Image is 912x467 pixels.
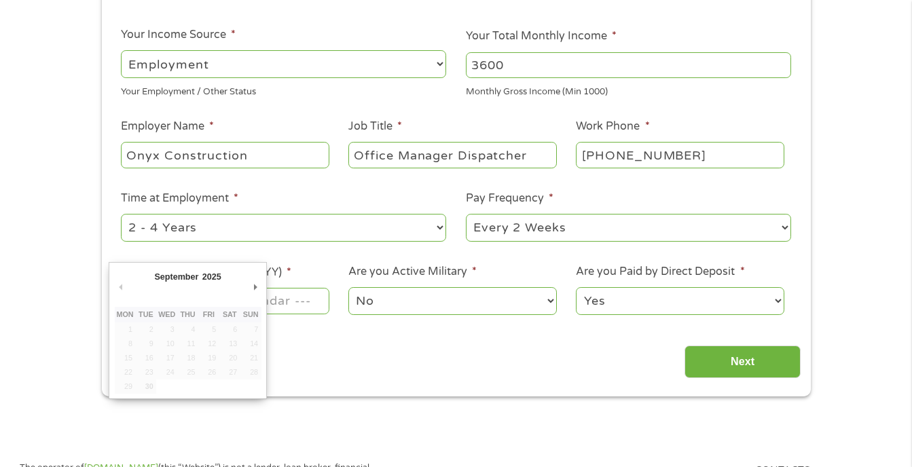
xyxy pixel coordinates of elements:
[121,142,329,168] input: Walmart
[203,310,215,318] abbr: Friday
[685,345,801,379] input: Next
[466,81,791,99] div: Monthly Gross Income (Min 1000)
[158,310,175,318] abbr: Wednesday
[576,119,649,134] label: Work Phone
[243,310,259,318] abbr: Sunday
[466,191,553,206] label: Pay Frequency
[466,52,791,78] input: 1800
[121,28,236,42] label: Your Income Source
[466,29,617,43] label: Your Total Monthly Income
[121,81,446,99] div: Your Employment / Other Status
[348,119,402,134] label: Job Title
[121,191,238,206] label: Time at Employment
[153,267,200,286] div: September
[200,267,223,286] div: 2025
[223,310,237,318] abbr: Saturday
[576,142,784,168] input: (231) 754-4010
[121,119,214,134] label: Employer Name
[348,142,556,168] input: Cashier
[115,278,127,296] button: Previous Month
[348,265,477,279] label: Are you Active Military
[139,310,153,318] abbr: Tuesday
[180,310,195,318] abbr: Thursday
[116,310,133,318] abbr: Monday
[249,278,261,296] button: Next Month
[576,265,744,279] label: Are you Paid by Direct Deposit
